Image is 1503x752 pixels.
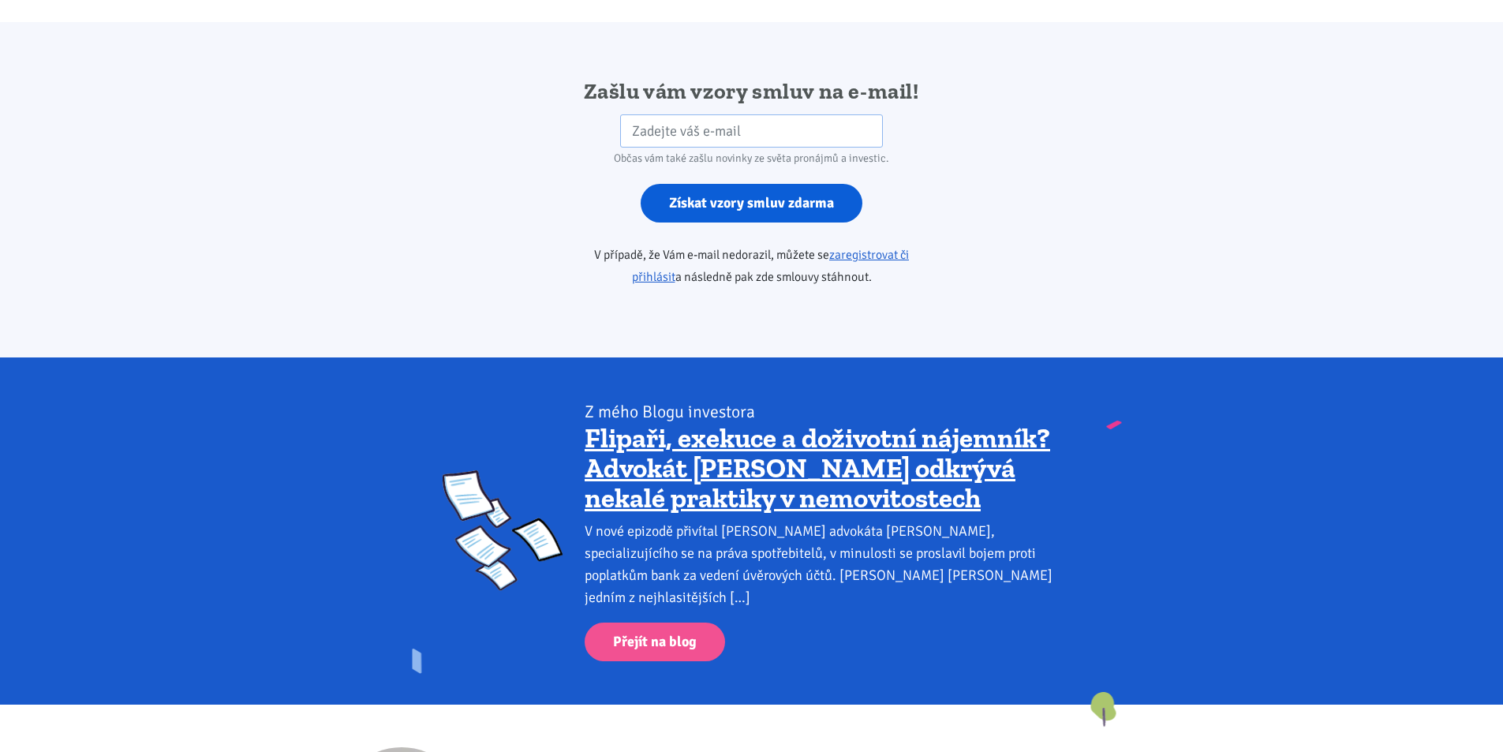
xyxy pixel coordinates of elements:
input: Získat vzory smluv zdarma [641,184,862,223]
a: Přejít na blog [585,623,725,661]
div: Z mého Blogu investora [585,401,1060,423]
a: Flipaři, exekuce a doživotní nájemník? Advokát [PERSON_NAME] odkrývá nekalé praktiky v nemovitostech [585,421,1050,514]
input: Zadejte váš e-mail [620,114,883,148]
div: V nové epizodě přivítal [PERSON_NAME] advokáta [PERSON_NAME], specializujícího se na práva spotře... [585,520,1060,608]
p: V případě, že Vám e-mail nedorazil, můžete se a následně pak zde smlouvy stáhnout. [549,244,954,288]
div: Občas vám také zašlu novinky ze světa pronájmů a investic. [549,148,954,170]
h2: Zašlu vám vzory smluv na e-mail! [549,77,954,106]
